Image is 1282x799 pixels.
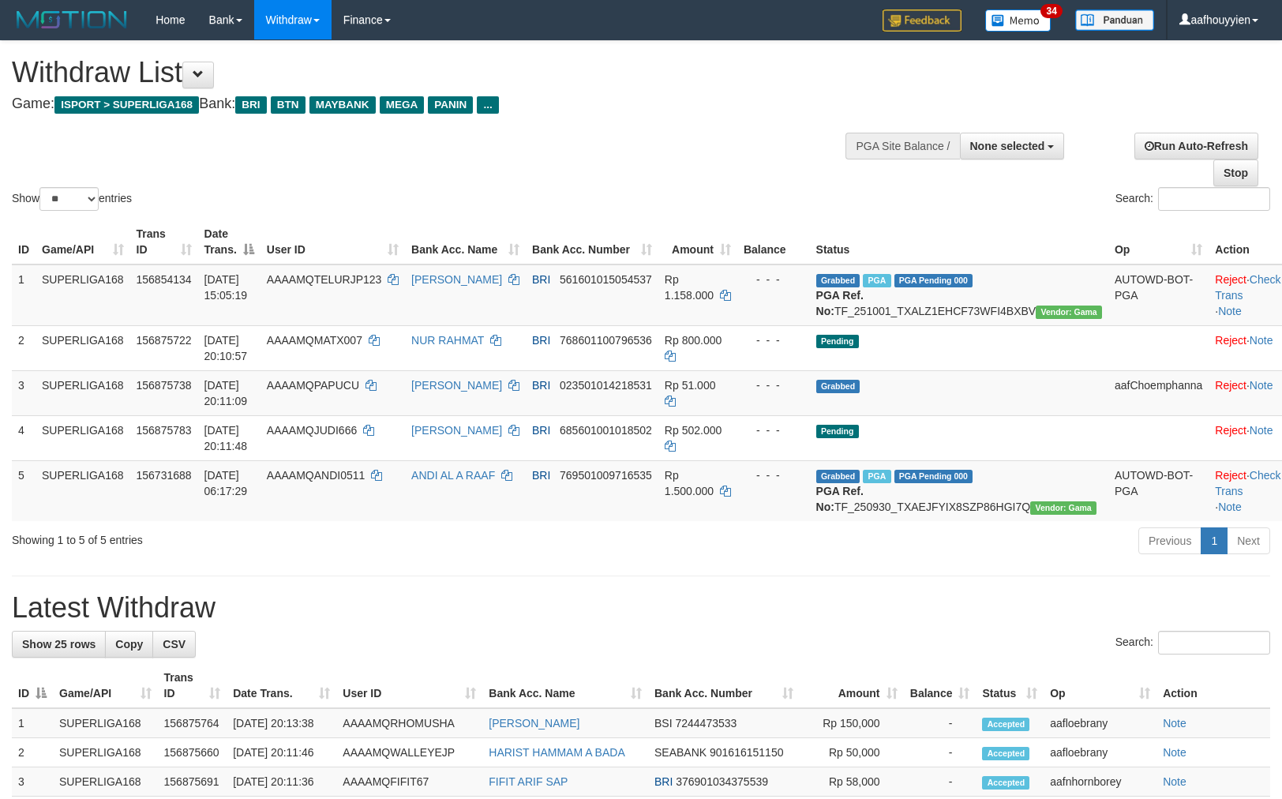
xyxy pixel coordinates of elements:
[863,470,890,483] span: Marked by aafromsomean
[1250,379,1273,392] a: Note
[198,219,261,264] th: Date Trans.: activate to sort column descending
[36,460,130,521] td: SUPERLIGA168
[654,775,673,788] span: BRI
[1163,717,1186,730] a: Note
[36,370,130,415] td: SUPERLIGA168
[1108,219,1209,264] th: Op: activate to sort column ascending
[12,264,36,326] td: 1
[12,631,106,658] a: Show 25 rows
[1134,133,1258,159] a: Run Auto-Refresh
[532,469,550,482] span: BRI
[800,738,904,767] td: Rp 50,000
[1138,527,1201,554] a: Previous
[137,424,192,437] span: 156875783
[816,425,859,438] span: Pending
[970,140,1045,152] span: None selected
[894,470,973,483] span: PGA Pending
[904,708,976,738] td: -
[53,663,158,708] th: Game/API: activate to sort column ascending
[12,219,36,264] th: ID
[12,663,53,708] th: ID: activate to sort column descending
[105,631,153,658] a: Copy
[267,273,382,286] span: AAAAMQTELURJP123
[560,334,652,347] span: Copy 768601100796536 to clipboard
[526,219,658,264] th: Bank Acc. Number: activate to sort column ascending
[1213,159,1258,186] a: Stop
[710,746,783,759] span: Copy 901616151150 to clipboard
[1158,631,1270,655] input: Search:
[532,273,550,286] span: BRI
[158,767,227,797] td: 156875691
[411,469,495,482] a: ANDI AL A RAAF
[235,96,266,114] span: BRI
[665,424,722,437] span: Rp 502.000
[816,289,864,317] b: PGA Ref. No:
[1075,9,1154,31] img: panduan.png
[532,379,550,392] span: BRI
[380,96,425,114] span: MEGA
[744,332,804,348] div: - - -
[267,424,357,437] span: AAAAMQJUDI666
[36,325,130,370] td: SUPERLIGA168
[985,9,1051,32] img: Button%20Memo.svg
[36,219,130,264] th: Game/API: activate to sort column ascending
[158,663,227,708] th: Trans ID: activate to sort column ascending
[158,738,227,767] td: 156875660
[810,264,1108,326] td: TF_251001_TXALZ1EHCF73WFI4BXBV
[12,325,36,370] td: 2
[227,767,336,797] td: [DATE] 20:11:36
[654,746,707,759] span: SEABANK
[227,738,336,767] td: [DATE] 20:11:46
[560,273,652,286] span: Copy 561601015054537 to clipboard
[137,273,192,286] span: 156854134
[658,219,737,264] th: Amount: activate to sort column ascending
[863,274,890,287] span: Marked by aafsengchandara
[1044,738,1156,767] td: aafloebrany
[1158,187,1270,211] input: Search:
[810,460,1108,521] td: TF_250930_TXAEJFYIX8SZP86HGI7Q
[204,334,248,362] span: [DATE] 20:10:57
[1163,775,1186,788] a: Note
[665,334,722,347] span: Rp 800.000
[227,708,336,738] td: [DATE] 20:13:38
[1215,334,1246,347] a: Reject
[204,379,248,407] span: [DATE] 20:11:09
[227,663,336,708] th: Date Trans.: activate to sort column ascending
[12,592,1270,624] h1: Latest Withdraw
[560,469,652,482] span: Copy 769501009716535 to clipboard
[411,334,484,347] a: NUR RAHMAT
[800,708,904,738] td: Rp 150,000
[137,469,192,482] span: 156731688
[1030,501,1096,515] span: Vendor URL: https://trx31.1velocity.biz
[152,631,196,658] a: CSV
[982,718,1029,731] span: Accepted
[336,738,482,767] td: AAAAMQWALLEYEJP
[204,424,248,452] span: [DATE] 20:11:48
[560,379,652,392] span: Copy 023501014218531 to clipboard
[1215,379,1246,392] a: Reject
[1215,469,1280,497] a: Check Trans
[1215,273,1246,286] a: Reject
[1040,4,1062,18] span: 34
[137,379,192,392] span: 156875738
[816,380,860,393] span: Grabbed
[744,377,804,393] div: - - -
[336,663,482,708] th: User ID: activate to sort column ascending
[12,526,523,548] div: Showing 1 to 5 of 5 entries
[1218,501,1242,513] a: Note
[12,415,36,460] td: 4
[744,422,804,438] div: - - -
[12,8,132,32] img: MOTION_logo.png
[1044,663,1156,708] th: Op: activate to sort column ascending
[1227,527,1270,554] a: Next
[744,272,804,287] div: - - -
[665,273,714,302] span: Rp 1.158.000
[810,219,1108,264] th: Status
[560,424,652,437] span: Copy 685601001018502 to clipboard
[654,717,673,730] span: BSI
[675,717,737,730] span: Copy 7244473533 to clipboard
[982,747,1029,760] span: Accepted
[204,273,248,302] span: [DATE] 15:05:19
[12,708,53,738] td: 1
[137,334,192,347] span: 156875722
